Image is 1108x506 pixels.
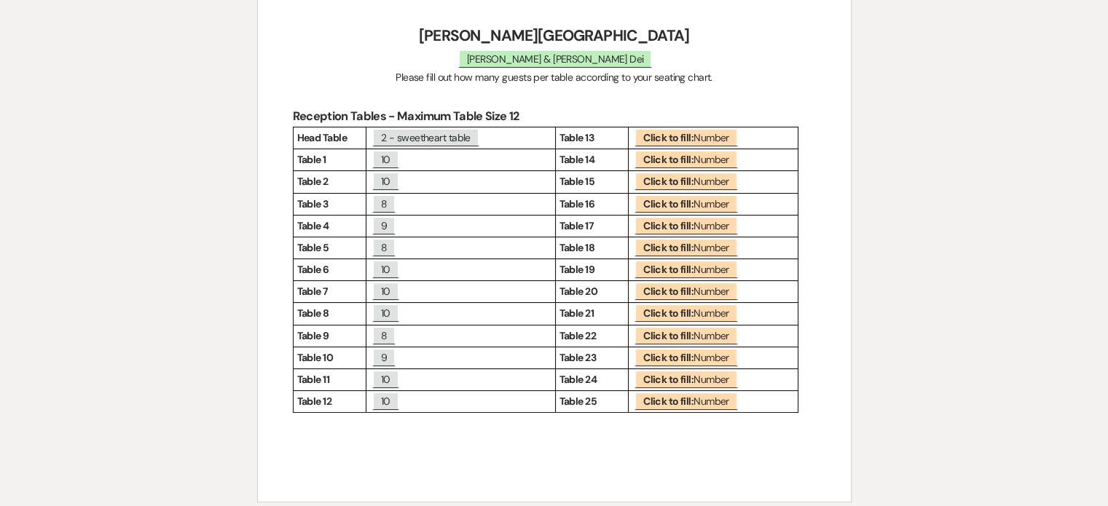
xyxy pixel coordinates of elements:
span: Number [634,282,738,300]
strong: Table 18 [559,241,595,254]
span: 10 [372,172,399,190]
span: Number [634,348,738,366]
strong: Table 2 [297,175,329,188]
strong: Table 7 [297,285,329,298]
strong: Reception Tables - Maximum Table Size 12 [293,108,519,124]
span: Number [634,128,738,146]
span: 10 [372,370,399,388]
span: 10 [372,260,399,278]
strong: Table 5 [297,241,329,254]
b: Click to fill: [643,153,694,166]
strong: Table 24 [559,373,597,386]
span: 9 [372,216,396,234]
b: Click to fill: [643,307,694,320]
b: Click to fill: [643,241,694,254]
b: Click to fill: [643,131,694,144]
strong: Table 10 [297,351,334,364]
strong: Table 25 [559,395,597,408]
strong: Table 3 [297,197,329,210]
span: 2 - sweetheart table [372,128,479,146]
strong: Table 9 [297,329,329,342]
span: 8 [372,194,396,213]
strong: Table 15 [559,175,595,188]
strong: Table 22 [559,329,597,342]
b: Click to fill: [643,219,694,232]
span: 9 [372,348,396,366]
strong: Table 21 [559,307,594,320]
span: 10 [372,150,399,168]
strong: Table 13 [559,131,594,144]
span: 8 [372,326,396,344]
b: Click to fill: [643,263,694,276]
span: [PERSON_NAME] & [PERSON_NAME] Dei [458,50,653,68]
span: Number [634,304,738,322]
span: 10 [372,304,399,322]
span: Number [634,326,738,344]
strong: Table 1 [297,153,326,166]
span: 10 [372,392,399,410]
b: Click to fill: [643,395,694,408]
strong: Table 14 [559,153,595,166]
strong: Table 19 [559,263,595,276]
b: Click to fill: [643,197,694,210]
b: Click to fill: [643,373,694,386]
b: Click to fill: [643,351,694,364]
b: Click to fill: [643,329,694,342]
strong: Table 23 [559,351,597,364]
strong: Table 16 [559,197,595,210]
strong: Table 17 [559,219,594,232]
strong: Table 11 [297,373,330,386]
span: Number [634,238,738,256]
strong: [PERSON_NAME][GEOGRAPHIC_DATA] [419,25,689,46]
span: Number [634,172,738,190]
span: Number [634,392,738,410]
b: Click to fill: [643,285,694,298]
p: Please fill out how many guests per table according to your seating chart. [293,68,816,87]
strong: Table 12 [297,395,332,408]
strong: Table 20 [559,285,598,298]
strong: Table 4 [297,219,329,232]
strong: Table 8 [297,307,329,320]
b: Click to fill: [643,175,694,188]
span: Number [634,150,738,168]
strong: Head Table [297,131,347,144]
span: Number [634,194,738,213]
span: 10 [372,282,399,300]
span: Number [634,370,738,388]
span: Number [634,260,738,278]
span: 8 [372,238,396,256]
span: Number [634,216,738,234]
strong: Table 6 [297,263,329,276]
